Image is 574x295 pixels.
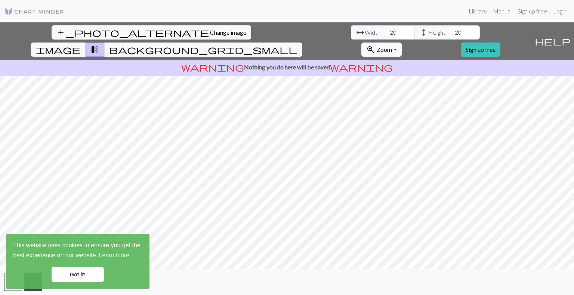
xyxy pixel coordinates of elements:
span: warning [330,62,393,72]
button: Change image [52,25,251,40]
img: Logo [4,7,64,16]
span: arrow_range [356,27,365,38]
span: background_grid_small [109,44,297,55]
button: Help [531,22,574,60]
span: Width [365,28,380,37]
div: cookieconsent [6,234,149,289]
button: Zoom [361,43,401,57]
span: warning [181,62,244,72]
span: image [36,44,81,55]
span: zoom_in [366,44,375,55]
span: This website uses cookies to ensure you get the best experience on our website. [13,241,142,261]
a: Sign up free [515,4,550,19]
span: Height [428,28,445,37]
span: add_photo_alternate [56,27,209,38]
a: Manual [490,4,515,19]
span: Change image [210,29,246,36]
span: help [535,36,571,46]
a: learn more about cookies [98,250,130,261]
span: Zoom [377,46,392,53]
a: Login [550,4,570,19]
a: Library [466,4,490,19]
p: Nothing you do here will be saved [3,63,571,72]
a: dismiss cookie message [52,267,104,282]
span: transition_fade [90,44,99,55]
a: Sign up free [461,43,500,57]
span: height [419,27,428,38]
